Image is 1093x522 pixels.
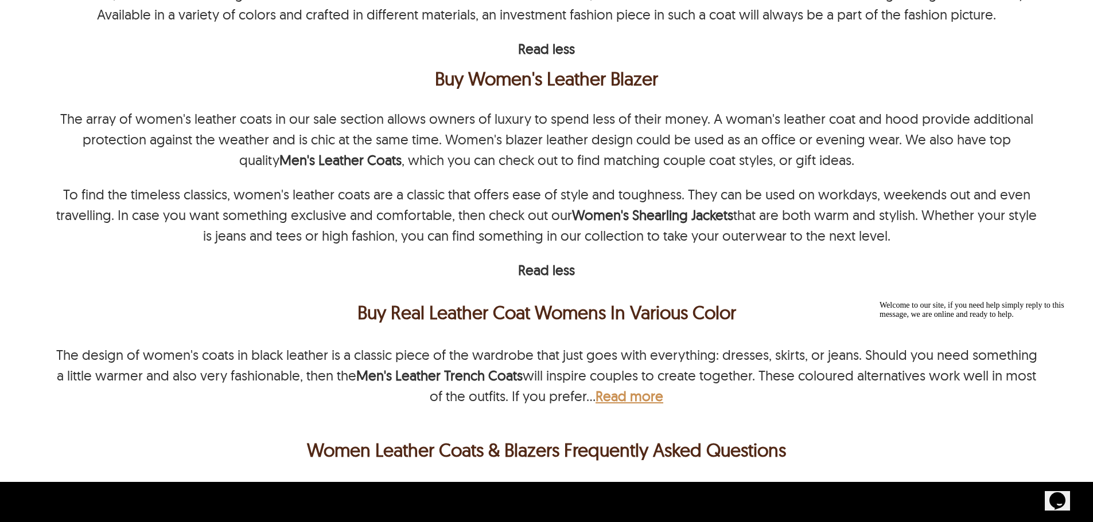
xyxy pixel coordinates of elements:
[279,151,402,168] a: Men's Leather Coats
[518,261,575,278] b: Read less
[57,436,1036,464] p: Women Leather Coats & Blazers Frequently Asked Questions
[55,299,1038,326] h2: <p>Buy Real Leather Coat Womens In Various Color</p>
[55,184,1038,246] p: To find the timeless classics, women's leather coats are a classic that offers ease of style and ...
[512,387,596,405] p: If you prefer...
[55,108,1038,170] p: The array of women's leather coats in our sale section allows owners of luxury to spend less of t...
[55,65,1038,92] h2: Buy Women's Leather Blazer
[57,299,1036,326] p: Buy Real Leather Coat Womens In Various Color
[596,387,663,405] b: Read more
[356,367,523,384] a: Men's Leather Trench Coats
[57,65,1036,92] div: Buy Women's Leather Blazer
[56,346,1037,405] p: The design of women's coats in black leather is a classic piece of the wardrobe that just goes wi...
[518,40,575,57] b: Read less
[55,436,1038,464] h2: Women Leather Coats & Blazers Frequently Asked Questions
[5,5,189,22] span: Welcome to our site, if you need help simply reply to this message, we are online and ready to help.
[572,206,733,223] a: Women's Shearling Jackets
[1045,476,1082,511] iframe: chat widget
[875,296,1082,470] iframe: chat widget
[5,5,211,23] div: Welcome to our site, if you need help simply reply to this message, we are online and ready to help.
